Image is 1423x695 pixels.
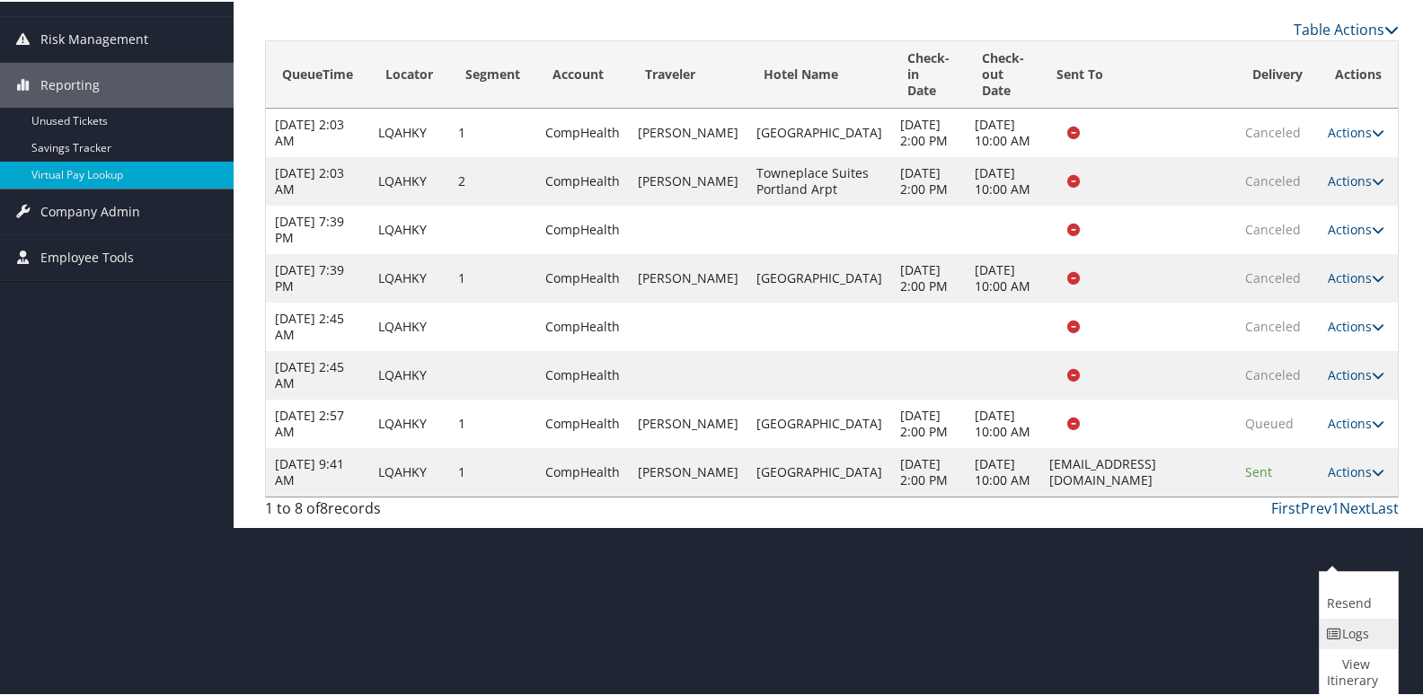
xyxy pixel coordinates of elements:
td: CompHealth [536,349,629,398]
a: Actions [1328,413,1384,430]
a: Resend [1320,570,1393,617]
div: 1 to 8 of records [265,496,528,526]
td: CompHealth [536,301,629,349]
td: LQAHKY [369,398,449,446]
a: Next [1339,497,1371,516]
td: [PERSON_NAME] [629,155,747,204]
a: Prev [1301,497,1331,516]
td: [DATE] 2:45 AM [266,301,369,349]
td: Towneplace Suites Portland Arpt [747,155,891,204]
td: LQAHKY [369,252,449,301]
td: 1 [449,107,536,155]
th: Locator: activate to sort column ascending [369,40,449,107]
span: Employee Tools [40,233,134,278]
td: 1 [449,252,536,301]
th: QueueTime: activate to sort column descending [266,40,369,107]
a: Actions [1328,122,1384,139]
a: Actions [1328,268,1384,285]
td: CompHealth [536,398,629,446]
th: Check-out Date: activate to sort column ascending [966,40,1040,107]
a: View Itinerary [1320,647,1393,694]
td: [PERSON_NAME] [629,446,747,495]
td: [EMAIL_ADDRESS][DOMAIN_NAME] [1040,446,1236,495]
td: [DATE] 2:03 AM [266,155,369,204]
td: CompHealth [536,252,629,301]
a: First [1271,497,1301,516]
th: Delivery: activate to sort column ascending [1236,40,1319,107]
a: Actions [1328,462,1384,479]
a: Actions [1328,171,1384,188]
td: [DATE] 2:03 AM [266,107,369,155]
th: Traveler: activate to sort column ascending [629,40,747,107]
td: [PERSON_NAME] [629,398,747,446]
td: 2 [449,155,536,204]
th: Segment: activate to sort column ascending [449,40,536,107]
span: Reporting [40,61,100,106]
td: [GEOGRAPHIC_DATA] [747,252,891,301]
a: Logs [1320,617,1393,647]
td: 1 [449,398,536,446]
td: [DATE] 2:00 PM [891,398,966,446]
td: [PERSON_NAME] [629,252,747,301]
td: [DATE] 7:39 PM [266,204,369,252]
td: LQAHKY [369,349,449,398]
td: LQAHKY [369,204,449,252]
td: [DATE] 2:00 PM [891,252,966,301]
td: [DATE] 7:39 PM [266,252,369,301]
td: [PERSON_NAME] [629,107,747,155]
span: Canceled [1245,122,1301,139]
td: [DATE] 10:00 AM [966,107,1040,155]
span: Canceled [1245,171,1301,188]
a: Actions [1328,316,1384,333]
td: [GEOGRAPHIC_DATA] [747,107,891,155]
td: LQAHKY [369,155,449,204]
a: Actions [1328,365,1384,382]
th: Actions [1319,40,1398,107]
td: [DATE] 10:00 AM [966,446,1040,495]
td: [DATE] 2:57 AM [266,398,369,446]
td: LQAHKY [369,446,449,495]
span: Canceled [1245,316,1301,333]
span: Risk Management [40,15,148,60]
span: Sent [1245,462,1272,479]
td: CompHealth [536,107,629,155]
td: [GEOGRAPHIC_DATA] [747,446,891,495]
td: CompHealth [536,204,629,252]
span: Canceled [1245,268,1301,285]
td: LQAHKY [369,107,449,155]
td: [DATE] 10:00 AM [966,398,1040,446]
th: Check-in Date: activate to sort column ascending [891,40,966,107]
a: Actions [1328,219,1384,236]
td: CompHealth [536,446,629,495]
td: [DATE] 10:00 AM [966,155,1040,204]
span: Company Admin [40,188,140,233]
a: 1 [1331,497,1339,516]
span: Queued [1245,413,1294,430]
span: Canceled [1245,365,1301,382]
td: [DATE] 2:00 PM [891,107,966,155]
td: [DATE] 2:00 PM [891,446,966,495]
th: Account: activate to sort column ascending [536,40,629,107]
td: 1 [449,446,536,495]
td: [GEOGRAPHIC_DATA] [747,398,891,446]
td: LQAHKY [369,301,449,349]
th: Sent To: activate to sort column ascending [1040,40,1236,107]
span: 8 [320,497,328,516]
a: Last [1371,497,1399,516]
td: [DATE] 2:45 AM [266,349,369,398]
td: [DATE] 10:00 AM [966,252,1040,301]
td: CompHealth [536,155,629,204]
th: Hotel Name: activate to sort column ascending [747,40,891,107]
td: [DATE] 9:41 AM [266,446,369,495]
a: Table Actions [1294,18,1399,38]
td: [DATE] 2:00 PM [891,155,966,204]
span: Canceled [1245,219,1301,236]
